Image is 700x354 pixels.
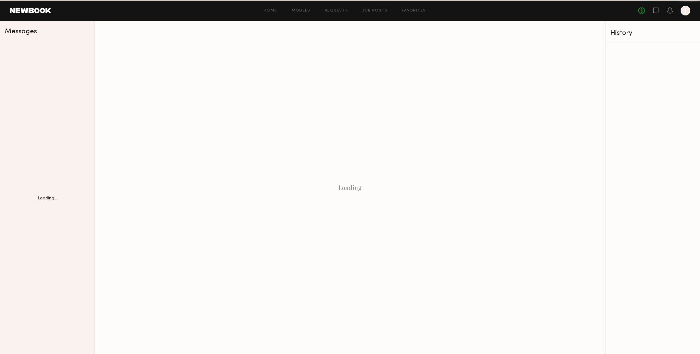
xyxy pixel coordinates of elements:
a: Favorites [402,9,426,13]
span: Messages [5,28,37,35]
a: Home [264,9,277,13]
div: Loading... [38,196,57,201]
a: Requests [325,9,348,13]
div: Loading [95,21,605,354]
div: History [610,30,695,37]
a: Models [292,9,310,13]
a: Job Posts [363,9,388,13]
a: J [681,6,690,15]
